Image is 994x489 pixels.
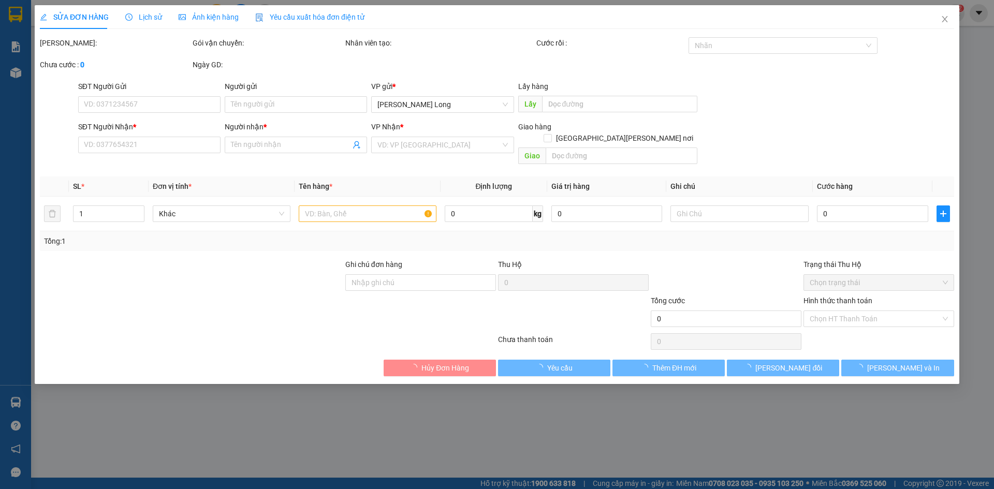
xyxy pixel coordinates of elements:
[547,362,573,374] span: Yêu cầu
[476,182,513,190] span: Định lượng
[179,13,239,21] span: Ảnh kiện hàng
[44,235,384,247] div: Tổng: 1
[937,205,950,222] button: plus
[817,182,853,190] span: Cước hàng
[803,259,954,270] div: Trạng thái Thu Hộ
[842,360,954,376] button: [PERSON_NAME] và In
[641,364,652,371] span: loading
[299,182,332,190] span: Tên hàng
[345,274,496,291] input: Ghi chú đơn hàng
[73,182,81,190] span: SL
[80,61,84,69] b: 0
[536,364,547,371] span: loading
[518,147,546,164] span: Giao
[671,205,809,222] input: Ghi Chú
[518,96,542,112] span: Lấy
[225,81,367,92] div: Người gửi
[612,360,725,376] button: Thêm ĐH mới
[40,59,191,70] div: Chưa cước :
[78,81,221,92] div: SĐT Người Gửi
[384,360,496,376] button: Hủy Đơn Hàng
[941,15,949,23] span: close
[78,121,221,132] div: SĐT Người Nhận
[193,59,343,70] div: Ngày GD:
[125,13,162,21] span: Lịch sử
[159,206,284,221] span: Khác
[299,205,436,222] input: VD: Bàn, Ghế
[542,96,697,112] input: Dọc đường
[727,360,839,376] button: [PERSON_NAME] đổi
[345,37,534,49] div: Nhân viên tạo:
[498,260,522,269] span: Thu Hộ
[153,182,192,190] span: Đơn vị tính
[225,121,367,132] div: Người nhận
[744,364,756,371] span: loading
[552,132,697,144] span: [GEOGRAPHIC_DATA][PERSON_NAME] nơi
[937,210,949,218] span: plus
[533,205,543,222] span: kg
[378,97,508,112] span: Vĩnh Long
[421,362,469,374] span: Hủy Đơn Hàng
[372,81,514,92] div: VP gửi
[44,205,61,222] button: delete
[179,13,186,21] span: picture
[255,13,264,22] img: icon
[497,334,650,352] div: Chưa thanh toán
[125,13,133,21] span: clock-circle
[518,123,551,131] span: Giao hàng
[40,13,109,21] span: SỬA ĐƠN HÀNG
[498,360,610,376] button: Yêu cầu
[867,362,940,374] span: [PERSON_NAME] và In
[856,364,867,371] span: loading
[810,275,948,290] span: Chọn trạng thái
[546,147,697,164] input: Dọc đường
[536,37,687,49] div: Cước rồi :
[803,297,872,305] label: Hình thức thanh toán
[930,5,959,34] button: Close
[756,362,823,374] span: [PERSON_NAME] đổi
[255,13,364,21] span: Yêu cầu xuất hóa đơn điện tử
[410,364,421,371] span: loading
[40,13,47,21] span: edit
[652,362,696,374] span: Thêm ĐH mới
[372,123,401,131] span: VP Nhận
[667,176,813,197] th: Ghi chú
[193,37,343,49] div: Gói vận chuyển:
[651,297,685,305] span: Tổng cước
[353,141,361,149] span: user-add
[40,37,191,49] div: [PERSON_NAME]:
[551,182,590,190] span: Giá trị hàng
[345,260,402,269] label: Ghi chú đơn hàng
[518,82,548,91] span: Lấy hàng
